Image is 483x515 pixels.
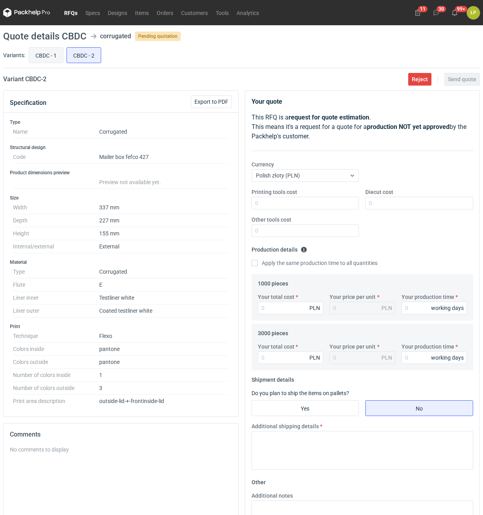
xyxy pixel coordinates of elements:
dd: 1 [99,369,229,382]
button: ŁP [467,6,480,19]
input: 0 [402,351,467,364]
button: 11 [411,6,424,19]
span: Pending quotation [135,32,181,41]
dt: Height [13,227,99,240]
div: PLN [381,304,392,312]
dd: 155 mm [99,227,229,240]
dd: pantone [99,343,229,356]
dt: Colors outside [13,356,99,369]
label: Yes [252,400,359,416]
input: 0 [258,302,324,314]
strong: Your quote [252,98,282,105]
label: CBDC - 1 [29,47,63,63]
dd: outside-lid-+-front inside-lid [99,395,229,404]
dd: 227 mm [99,214,229,227]
span: Export to PDF [194,99,228,104]
p: This RFQ is a . This means it's a request for a quote for a by the Packhelp's customer. [252,113,474,141]
button: Export to PDF [191,95,232,108]
dd: Mailer box fefco 427 [99,151,229,164]
input: 0 [252,197,359,209]
button: Send quote [444,73,480,86]
dt: Liner inner [13,291,99,304]
button: 30 [430,6,442,19]
dd: 3 [99,382,229,395]
dt: Width [13,201,99,214]
h3: Product dimensions preview [10,170,232,176]
label: Your price per unit [329,293,376,301]
strong: request for quote estimation [289,114,369,121]
label: Currency [252,160,274,168]
a: Specs [81,8,104,17]
svg: Packhelp Pro [3,8,50,17]
label: Other tools cost [252,216,291,224]
legend: Shipment details [252,373,294,383]
input: 0 [365,197,473,209]
dd: Corrugated [99,125,229,138]
div: working days [431,304,464,312]
dt: Depth [13,214,99,227]
div: PLN [381,354,392,362]
dt: Number of colors outside [13,382,99,395]
h2: Comments [10,430,232,439]
span: Reject [412,77,428,82]
div: working days [431,354,464,362]
h3: Print [10,323,232,330]
div: Łukasz Postawa [467,6,480,19]
dt: Name [13,125,99,138]
dt: Technique [13,330,99,343]
dd: Coated testliner white [99,304,229,317]
dt: Liner outer [13,304,99,317]
label: Do you plan to ship the items on pallets? [252,390,349,396]
dt: Number of colors inside [13,369,99,382]
dt: Colors inside [13,343,99,356]
a: Customers [177,8,212,17]
dt: Type [13,265,99,278]
a: RFQs [60,8,81,17]
dt: Internal/external [13,240,99,253]
h1: Quote details CBDC [3,32,87,41]
legend: 3000 pieces [258,327,288,336]
button: Reject [408,73,431,86]
dd: Corrugated [99,265,229,278]
h3: Material [10,259,232,265]
dt: Code [13,151,99,164]
dd: Testliner white [99,291,229,304]
dd: pantone [99,356,229,369]
legend: Other [252,476,266,485]
label: Your price per unit [329,343,376,351]
dt: Print area description [13,395,99,404]
label: Additional shipping details [252,422,319,430]
a: Tools [212,8,233,17]
label: Your total cost [258,293,294,301]
div: No comments to display [10,446,232,453]
legend: 1000 pieces [258,277,288,287]
button: 99+ [448,6,461,19]
legend: Production details [252,243,307,253]
label: Your production time [402,343,454,351]
span: Send quote [448,77,476,82]
div: PLN [309,304,320,312]
h3: Size [10,195,232,201]
dt: Flute [13,278,99,291]
input: 0 [252,224,359,237]
div: PLN [309,354,320,362]
label: Diecut cost [365,188,393,196]
label: Printing tools cost [252,188,297,196]
input: 0 [258,351,324,364]
label: No [365,400,473,416]
label: CBDC - 2 [67,47,101,63]
div: corrugated [100,32,131,41]
h3: Type [10,119,232,125]
dd: 337 mm [99,201,229,214]
span: Polish złoty (PLN) [256,172,300,179]
label: Your production time [402,293,454,301]
strong: production NOT yet approved [367,123,450,131]
label: Your total cost [258,343,294,351]
dd: External [99,240,229,253]
a: Designs [104,8,131,17]
a: Items [131,8,153,17]
button: Specification [10,93,46,112]
input: 0 [402,302,467,314]
label: Apply the same production time to all quantities [252,259,378,267]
